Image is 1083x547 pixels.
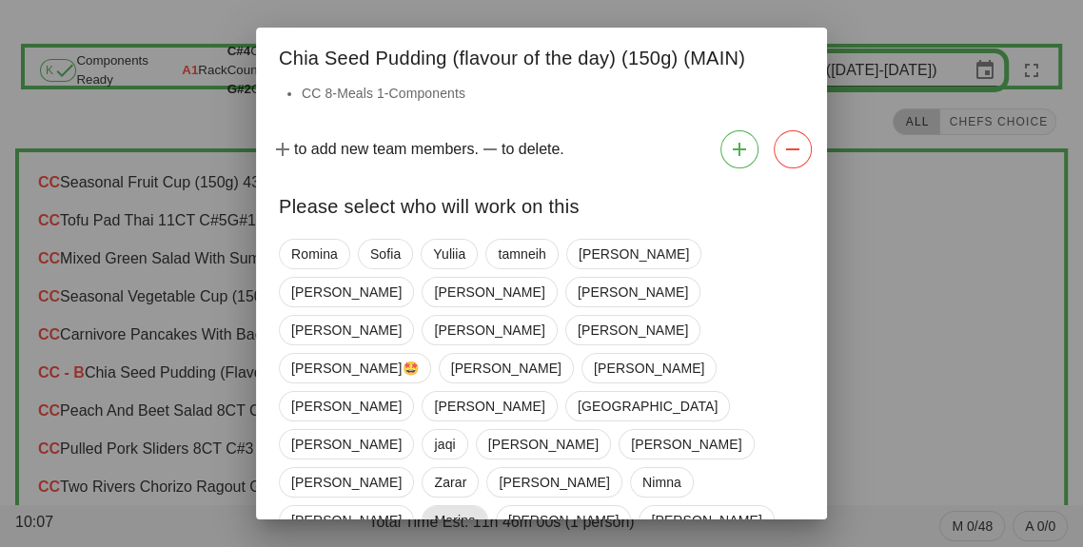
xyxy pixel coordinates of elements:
span: Nimna [642,468,681,497]
span: [PERSON_NAME] [594,354,704,382]
span: [PERSON_NAME] [488,430,599,459]
span: [PERSON_NAME] [631,430,741,459]
span: Yuliia [433,240,465,268]
span: [PERSON_NAME] [451,354,561,382]
span: [PERSON_NAME] [291,506,402,535]
span: jaqi [434,430,455,459]
span: [PERSON_NAME] [508,506,619,535]
span: [PERSON_NAME] [651,506,761,535]
span: [PERSON_NAME] [291,468,402,497]
span: Marina [434,506,475,535]
span: [PERSON_NAME] [579,240,689,268]
span: Zarar [434,468,466,497]
span: [PERSON_NAME] [434,392,544,420]
span: [PERSON_NAME] [291,278,402,306]
li: CC 8-Meals 1-Components [302,83,804,104]
span: [GEOGRAPHIC_DATA] [578,392,718,420]
span: [PERSON_NAME] [578,316,688,344]
span: [PERSON_NAME] [499,468,609,497]
span: Romina [291,240,338,268]
span: [PERSON_NAME] [578,278,688,306]
div: to add new team members. to delete. [256,123,827,176]
span: [PERSON_NAME] [291,316,402,344]
span: [PERSON_NAME] [291,392,402,420]
span: tamneih [498,240,546,268]
span: [PERSON_NAME] [291,430,402,459]
span: Sofia [370,240,401,268]
span: [PERSON_NAME]🤩 [291,354,419,382]
span: [PERSON_NAME] [434,278,544,306]
div: Please select who will work on this [256,176,827,231]
span: [PERSON_NAME] [434,316,544,344]
div: Chia Seed Pudding (flavour of the day) (150g) (MAIN) [256,28,827,83]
